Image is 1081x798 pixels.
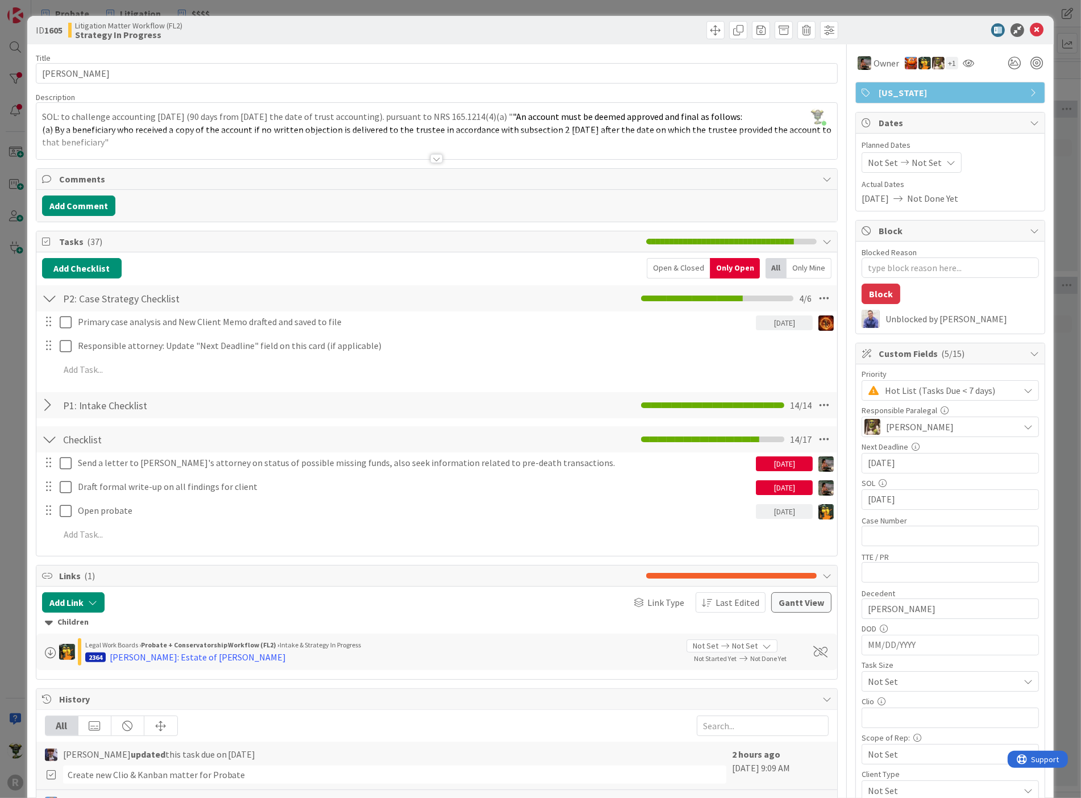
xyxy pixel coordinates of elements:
[886,420,954,434] span: [PERSON_NAME]
[862,284,900,304] button: Block
[862,443,1039,451] div: Next Deadline
[78,504,752,517] p: Open probate
[42,196,115,216] button: Add Comment
[809,109,825,124] img: jZg0EwA0np9Gq80Trytt88zaufK6fxCf.jpg
[45,716,78,735] div: All
[818,456,834,472] img: MW
[59,172,817,186] span: Comments
[862,552,889,562] label: TTE / PR
[59,395,315,415] input: Add Checklist...
[862,479,1039,487] div: SOL
[59,569,641,583] span: Links
[78,339,830,352] p: Responsible attorney: Update "Next Deadline" field on this card (if applicable)
[879,116,1024,130] span: Dates
[862,178,1039,190] span: Actual Dates
[868,156,898,169] span: Not Set
[766,258,787,279] div: All
[885,314,1039,324] div: Unblocked by [PERSON_NAME]
[858,56,871,70] img: MW
[732,747,829,784] div: [DATE] 9:09 AM
[36,63,838,84] input: type card name here...
[59,235,641,248] span: Tasks
[941,348,964,359] span: ( 5/15 )
[85,652,106,662] div: 2364
[756,504,813,519] div: [DATE]
[799,292,812,305] span: 4 / 6
[862,370,1039,378] div: Priority
[63,766,727,784] div: Create new Clio & Kanban matter for Probate
[280,641,361,649] span: Intake & Strategy In Progress
[63,747,256,761] span: [PERSON_NAME] this task due on [DATE]
[818,480,834,496] img: MW
[59,644,75,660] img: MR
[756,480,813,495] div: [DATE]
[131,749,165,760] b: updated
[918,57,931,69] img: MR
[912,156,942,169] span: Not Set
[732,640,758,652] span: Not Set
[868,746,1013,762] span: Not Set
[141,641,280,649] b: Probate + Conservatorship Workflow (FL2) ›
[790,398,812,412] span: 14 / 14
[75,30,182,39] b: Strategy In Progress
[862,406,1039,414] div: Responsible Paralegal
[697,716,829,736] input: Search...
[756,456,813,471] div: [DATE]
[862,139,1039,151] span: Planned Dates
[885,383,1013,398] span: Hot List (Tasks Due < 7 days)
[862,661,1039,669] div: Task Size
[647,596,684,609] span: Link Type
[818,315,834,331] img: TR
[862,192,889,205] span: [DATE]
[110,650,286,664] div: [PERSON_NAME]: Estate of [PERSON_NAME]
[868,635,1033,655] input: MM/DD/YYYY
[862,247,917,257] label: Blocked Reason
[771,592,831,613] button: Gantt View
[78,315,752,329] p: Primary case analysis and New Client Memo drafted and saved to file
[59,692,817,706] span: History
[44,24,63,36] b: 1605
[647,258,710,279] div: Open & Closed
[868,674,1013,689] span: Not Set
[84,570,95,581] span: ( 1 )
[787,258,831,279] div: Only Mine
[42,110,832,123] p: SOL: to challenge accounting [DATE] (90 days from [DATE] the date of trust accounting). pursuant ...
[694,654,737,663] span: Not Started Yet
[750,654,787,663] span: Not Done Yet
[24,2,52,15] span: Support
[36,23,63,37] span: ID
[756,315,813,330] div: [DATE]
[864,419,880,435] img: DG
[862,310,880,328] img: JG
[790,433,812,446] span: 14 / 17
[946,57,958,69] div: + 1
[513,111,743,122] span: "An account must be deemed approved and final as follows:
[862,770,1039,778] div: Client Type
[818,504,834,519] img: MR
[732,749,780,760] b: 2 hours ago
[75,21,182,30] span: Litigation Matter Workflow (FL2)
[85,641,141,649] span: Legal Work Boards ›
[862,588,895,598] label: Decedent
[868,490,1033,509] input: MM/DD/YYYY
[905,57,917,69] img: KA
[36,92,75,102] span: Description
[879,224,1024,238] span: Block
[862,734,1039,742] div: Scope of Rep:
[59,288,315,309] input: Add Checklist...
[862,516,907,526] label: Case Number
[879,86,1024,99] span: [US_STATE]
[696,592,766,613] button: Last Edited
[874,56,899,70] span: Owner
[45,616,829,629] div: Children
[59,429,315,450] input: Add Checklist...
[42,592,105,613] button: Add Link
[862,697,1039,705] div: Clio
[710,258,760,279] div: Only Open
[87,236,102,247] span: ( 37 )
[862,625,1039,633] div: DOD
[932,57,945,69] img: DG
[78,456,752,469] p: Send a letter to [PERSON_NAME]'s attorney on status of possible missing funds, also seek informat...
[42,124,834,148] span: (a) By a beneficiary who received a copy of the account if no written objection is delivered to t...
[879,347,1024,360] span: Custom Fields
